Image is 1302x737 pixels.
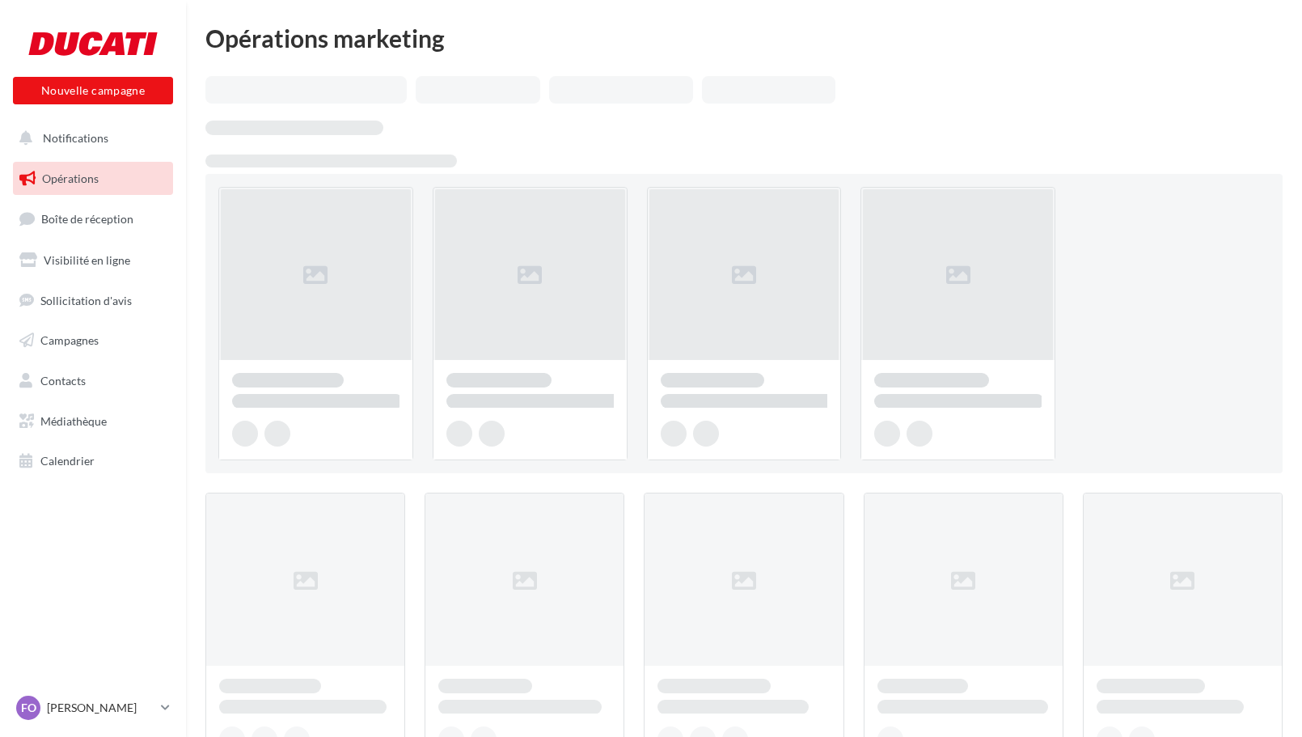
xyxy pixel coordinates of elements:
[13,77,173,104] button: Nouvelle campagne
[10,444,176,478] a: Calendrier
[40,454,95,468] span: Calendrier
[205,26,1283,50] div: Opérations marketing
[21,700,36,716] span: Fo
[10,405,176,438] a: Médiathèque
[10,284,176,318] a: Sollicitation d'avis
[47,700,154,716] p: [PERSON_NAME]
[40,333,99,347] span: Campagnes
[40,293,132,307] span: Sollicitation d'avis
[10,364,176,398] a: Contacts
[10,162,176,196] a: Opérations
[42,172,99,185] span: Opérations
[10,324,176,358] a: Campagnes
[13,693,173,723] a: Fo [PERSON_NAME]
[40,414,107,428] span: Médiathèque
[10,201,176,236] a: Boîte de réception
[10,121,170,155] button: Notifications
[43,131,108,145] span: Notifications
[40,374,86,388] span: Contacts
[10,244,176,277] a: Visibilité en ligne
[44,253,130,267] span: Visibilité en ligne
[41,212,133,226] span: Boîte de réception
